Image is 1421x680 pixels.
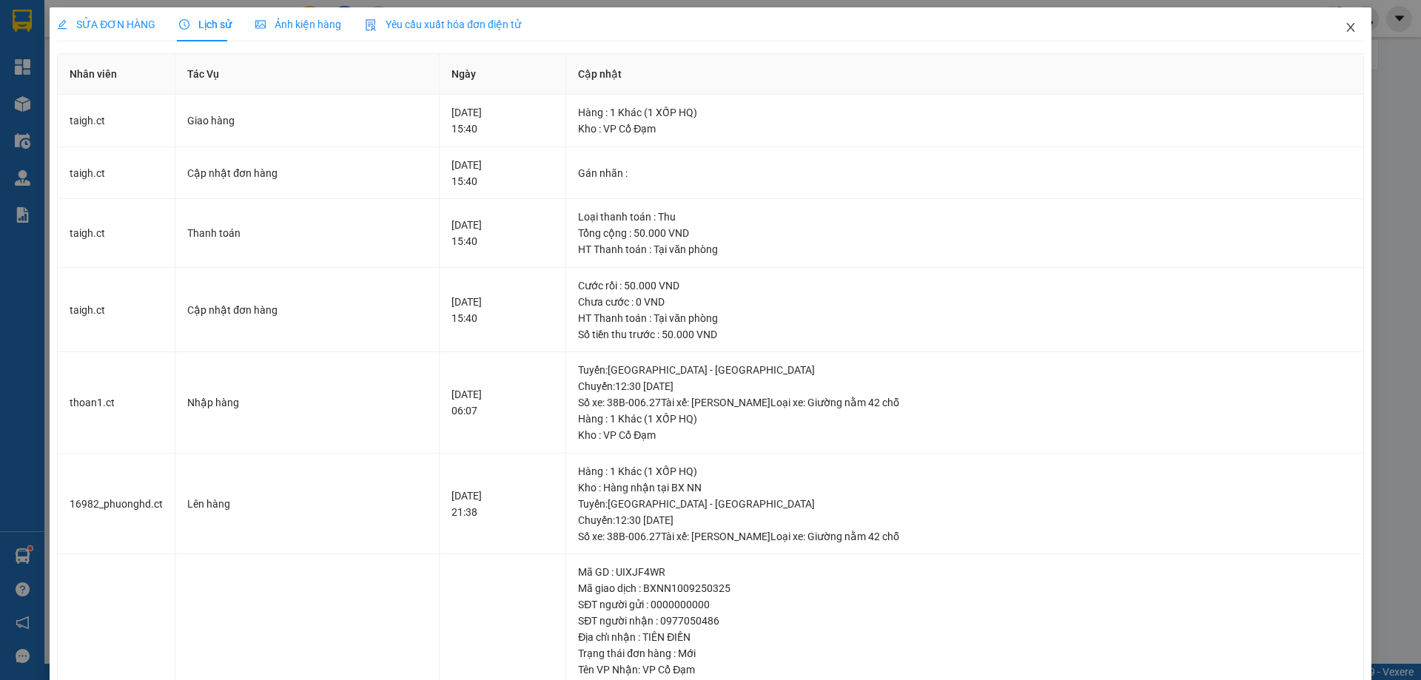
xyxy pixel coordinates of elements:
[179,18,232,30] span: Lịch sử
[578,165,1351,181] div: Gán nhãn :
[187,302,427,318] div: Cập nhật đơn hàng
[58,199,175,268] td: taigh.ct
[578,294,1351,310] div: Chưa cước : 0 VND
[451,104,554,137] div: [DATE] 15:40
[440,54,566,95] th: Ngày
[365,18,521,30] span: Yêu cầu xuất hóa đơn điện tử
[58,454,175,555] td: 16982_phuonghd.ct
[578,411,1351,427] div: Hàng : 1 Khác (1 XỐP HQ)
[187,112,427,129] div: Giao hàng
[578,596,1351,613] div: SĐT người gửi : 0000000000
[1345,21,1357,33] span: close
[58,147,175,200] td: taigh.ct
[578,277,1351,294] div: Cước rồi : 50.000 VND
[255,19,266,30] span: picture
[451,488,554,520] div: [DATE] 21:38
[578,564,1351,580] div: Mã GD : UIXJF4WR
[578,326,1351,343] div: Số tiền thu trước : 50.000 VND
[57,19,67,30] span: edit
[58,54,175,95] th: Nhân viên
[451,157,554,189] div: [DATE] 15:40
[1330,7,1371,49] button: Close
[578,310,1351,326] div: HT Thanh toán : Tại văn phòng
[578,209,1351,225] div: Loại thanh toán : Thu
[578,463,1351,479] div: Hàng : 1 Khác (1 XỐP HQ)
[451,386,554,419] div: [DATE] 06:07
[58,95,175,147] td: taigh.ct
[578,613,1351,629] div: SĐT người nhận : 0977050486
[578,645,1351,662] div: Trạng thái đơn hàng : Mới
[578,479,1351,496] div: Kho : Hàng nhận tại BX NN
[175,54,440,95] th: Tác Vụ
[578,225,1351,241] div: Tổng cộng : 50.000 VND
[187,394,427,411] div: Nhập hàng
[58,352,175,454] td: thoan1.ct
[566,54,1364,95] th: Cập nhật
[255,18,341,30] span: Ảnh kiện hàng
[57,18,155,30] span: SỬA ĐƠN HÀNG
[578,629,1351,645] div: Địa chỉ nhận : TIÊN ĐIỀN
[578,580,1351,596] div: Mã giao dịch : BXNN1009250325
[578,496,1351,545] div: Tuyến : [GEOGRAPHIC_DATA] - [GEOGRAPHIC_DATA] Chuyến: 12:30 [DATE] Số xe: 38B-006.27 Tài xế: [PER...
[187,225,427,241] div: Thanh toán
[451,217,554,249] div: [DATE] 15:40
[58,268,175,353] td: taigh.ct
[187,165,427,181] div: Cập nhật đơn hàng
[578,362,1351,411] div: Tuyến : [GEOGRAPHIC_DATA] - [GEOGRAPHIC_DATA] Chuyến: 12:30 [DATE] Số xe: 38B-006.27 Tài xế: [PER...
[365,19,377,31] img: icon
[578,104,1351,121] div: Hàng : 1 Khác (1 XỐP HQ)
[578,662,1351,678] div: Tên VP Nhận: VP Cổ Đạm
[578,427,1351,443] div: Kho : VP Cổ Đạm
[578,241,1351,257] div: HT Thanh toán : Tại văn phòng
[578,121,1351,137] div: Kho : VP Cổ Đạm
[187,496,427,512] div: Lên hàng
[179,19,189,30] span: clock-circle
[451,294,554,326] div: [DATE] 15:40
